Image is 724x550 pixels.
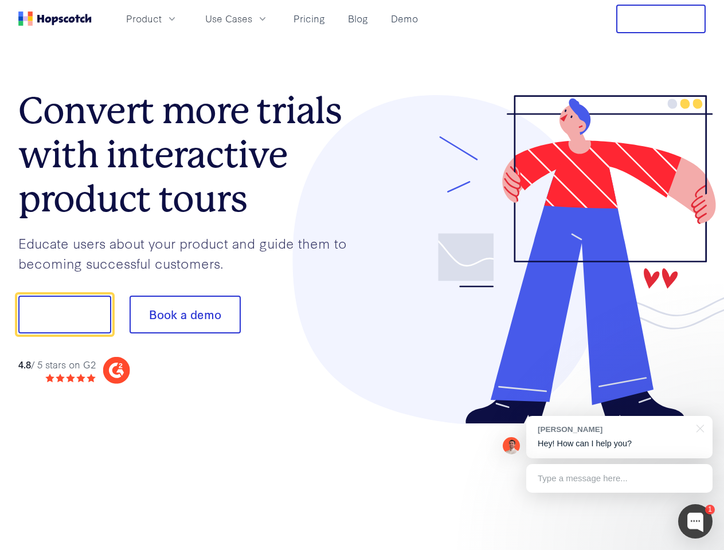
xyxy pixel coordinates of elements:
button: Show me! [18,296,111,333]
div: Type a message here... [526,464,713,493]
button: Product [119,9,185,28]
button: Free Trial [616,5,706,33]
div: 1 [705,505,715,514]
h1: Convert more trials with interactive product tours [18,89,362,221]
div: / 5 stars on G2 [18,357,96,372]
a: Blog [343,9,373,28]
p: Educate users about your product and guide them to becoming successful customers. [18,233,362,273]
a: Pricing [289,9,330,28]
span: Product [126,11,162,26]
img: Mark Spera [503,437,520,454]
button: Book a demo [130,296,241,333]
p: Hey! How can I help you? [538,438,701,450]
button: Use Cases [198,9,275,28]
div: [PERSON_NAME] [538,424,690,435]
span: Use Cases [205,11,252,26]
strong: 4.8 [18,357,31,371]
a: Home [18,11,92,26]
a: Demo [386,9,422,28]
